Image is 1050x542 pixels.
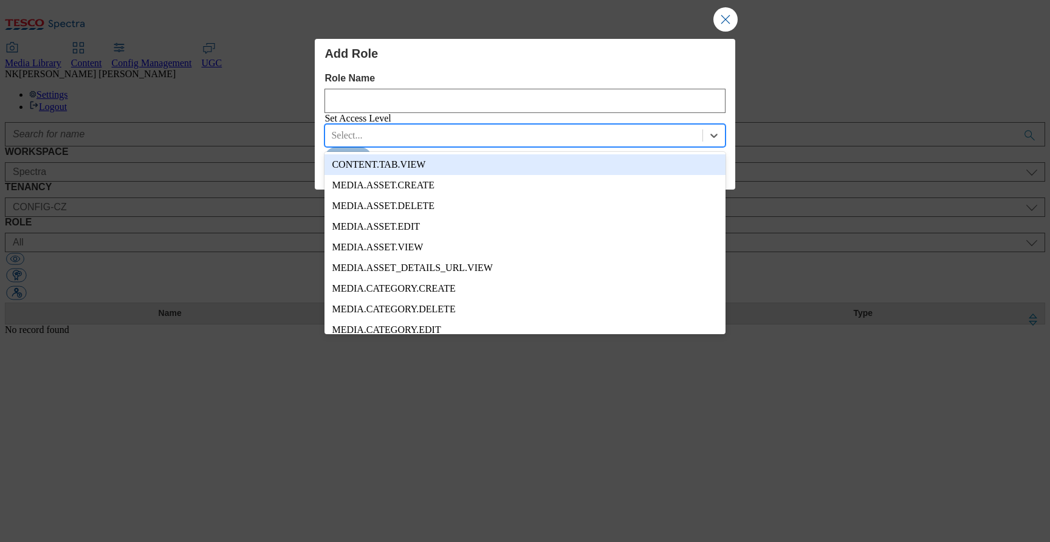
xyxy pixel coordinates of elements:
div: MEDIA.ASSET_DETAILS_URL.VIEW [324,258,725,278]
h4: Add Role [324,46,725,61]
div: MEDIA.ASSET.VIEW [324,237,725,258]
div: Modal [315,39,735,190]
button: Save [324,147,371,170]
div: CONTENT.TAB.VIEW [324,154,725,175]
div: MEDIA.ASSET.EDIT [324,216,725,237]
div: MEDIA.ASSET.DELETE [324,196,725,216]
div: MEDIA.CATEGORY.DELETE [324,299,725,320]
div: MEDIA.CATEGORY.EDIT [324,320,725,340]
div: Set Access Level [324,113,725,124]
button: Close Modal [713,7,738,32]
div: MEDIA.CATEGORY.CREATE [324,278,725,299]
div: MEDIA.ASSET.CREATE [324,175,725,196]
label: Role Name [324,73,725,84]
